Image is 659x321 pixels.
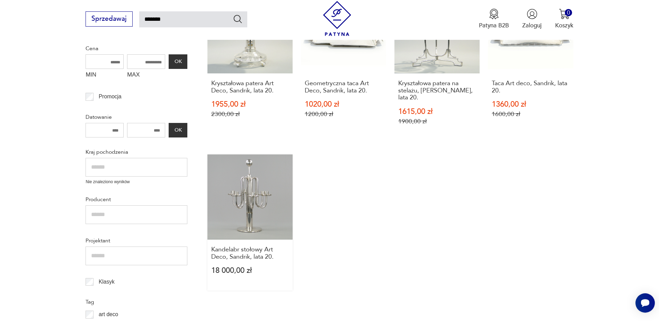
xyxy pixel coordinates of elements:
p: art deco [99,310,118,319]
label: MAX [127,69,165,82]
p: 1020,00 zł [305,101,383,108]
p: 18 000,00 zł [211,267,289,274]
p: 1200,00 zł [305,110,383,118]
button: Patyna B2B [479,9,509,29]
p: 1600,00 zł [492,110,570,118]
button: OK [169,54,187,69]
label: MIN [86,69,124,82]
img: Ikona koszyka [559,9,570,19]
h3: Geometryczna taca Art Deco, Sandrik, lata 20. [305,80,383,94]
button: Szukaj [233,14,243,24]
button: 0Koszyk [555,9,573,29]
p: Nie znaleziono wyników [86,179,187,185]
p: Datowanie [86,113,187,122]
button: Sprzedawaj [86,11,132,27]
p: Cena [86,44,187,53]
div: 0 [565,9,572,16]
p: 1900,00 zł [398,118,476,125]
p: Klasyk [99,277,115,286]
a: Sprzedawaj [86,17,132,22]
p: 2300,00 zł [211,110,289,118]
button: Zaloguj [522,9,542,29]
p: 1955,00 zł [211,101,289,108]
p: Kraj pochodzenia [86,148,187,157]
a: Kandelabr stołowy Art Deco, Sandrik, lata 20.Kandelabr stołowy Art Deco, Sandrik, lata 20.18 000,... [207,154,293,291]
h3: Taca Art deco, Sandrik, lata 20. [492,80,570,94]
img: Ikonka użytkownika [527,9,537,19]
h3: Kandelabr stołowy Art Deco, Sandrik, lata 20. [211,246,289,260]
p: 1360,00 zł [492,101,570,108]
p: Koszyk [555,21,573,29]
p: Zaloguj [522,21,542,29]
p: Producent [86,195,187,204]
p: Projektant [86,236,187,245]
p: Patyna B2B [479,21,509,29]
img: Ikona medalu [489,9,499,19]
h3: Kryształowa patera Art Deco, Sandrik, lata 20. [211,80,289,94]
p: Promocja [99,92,122,101]
h3: Kryształowa patera na stelażu, [PERSON_NAME], lata 20. [398,80,476,101]
iframe: Smartsupp widget button [635,293,655,313]
a: Ikona medaluPatyna B2B [479,9,509,29]
button: OK [169,123,187,137]
img: Patyna - sklep z meblami i dekoracjami vintage [320,1,355,36]
p: 1615,00 zł [398,108,476,115]
p: Tag [86,297,187,306]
